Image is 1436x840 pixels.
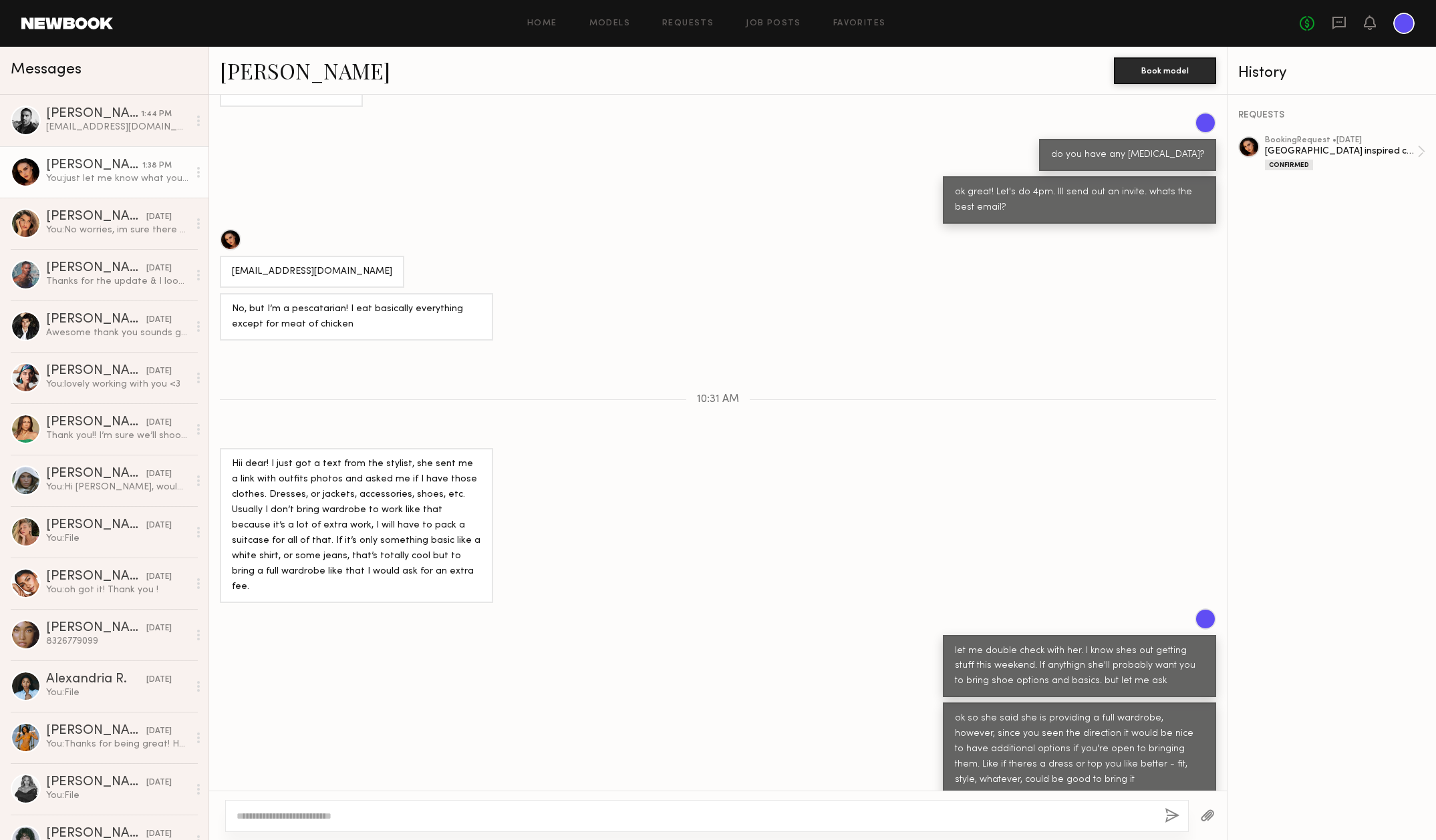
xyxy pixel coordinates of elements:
[46,519,146,532] div: [PERSON_NAME]
[46,378,188,391] div: You: lovely working with you <3
[1114,64,1216,75] a: Book model
[146,777,172,789] div: [DATE]
[46,776,146,789] div: [PERSON_NAME]
[662,19,714,28] a: Requests
[46,584,188,596] div: You: oh got it! Thank you !
[146,622,172,635] div: [DATE]
[1114,57,1216,84] button: Book model
[46,313,146,327] div: [PERSON_NAME]
[146,571,172,584] div: [DATE]
[11,62,82,77] span: Messages
[46,172,188,185] div: You: just let me know what you feel comfortable bringing
[46,622,146,635] div: [PERSON_NAME]
[1238,111,1425,120] div: REQUESTS
[46,532,188,545] div: You: File
[833,19,886,28] a: Favorites
[46,635,188,648] div: 8326779099
[46,365,146,378] div: [PERSON_NAME]
[697,394,739,405] span: 10:31 AM
[146,674,172,686] div: [DATE]
[46,429,188,442] div: Thank you!! I’m sure we’ll shoot soon 😄
[46,108,141,121] div: [PERSON_NAME]
[527,19,557,28] a: Home
[146,262,172,275] div: [DATE]
[146,468,172,481] div: [DATE]
[141,108,172,121] div: 1:44 PM
[746,19,801,28] a: Job Posts
[1238,65,1425,81] div: History
[46,467,146,481] div: [PERSON_NAME]
[955,644,1204,690] div: let me double check with her. I know shes out getting stuff this weekend. If anythign she'll prob...
[46,416,146,429] div: [PERSON_NAME]
[46,121,188,134] div: [EMAIL_ADDRESS][DOMAIN_NAME]
[1265,136,1425,170] a: bookingRequest •[DATE][GEOGRAPHIC_DATA] inspired commercialConfirmed
[1265,136,1417,145] div: booking Request • [DATE]
[46,159,142,172] div: [PERSON_NAME]
[46,686,188,699] div: You: File
[46,673,146,686] div: Alexandria R.
[589,19,630,28] a: Models
[955,185,1204,216] div: ok great! Let's do 4pm. Ill send out an invite. whats the best email?
[1265,145,1417,158] div: [GEOGRAPHIC_DATA] inspired commercial
[46,570,146,584] div: [PERSON_NAME]
[46,262,146,275] div: [PERSON_NAME]
[142,160,172,172] div: 1:38 PM
[46,210,146,224] div: [PERSON_NAME]
[955,711,1204,788] div: ok so she said she is providing a full wardrobe, however, since you seen the direction it would b...
[232,302,481,333] div: No, but I’m a pescatarian! I eat basically everything except for meat of chicken
[146,417,172,429] div: [DATE]
[220,56,390,85] a: [PERSON_NAME]
[46,738,188,751] div: You: Thanks for being great! Hope to work together soon again xo
[46,275,188,288] div: Thanks for the update & I look forward to hearing from you.
[146,519,172,532] div: [DATE]
[46,724,146,738] div: [PERSON_NAME]
[146,725,172,738] div: [DATE]
[146,365,172,378] div: [DATE]
[232,264,392,280] div: [EMAIL_ADDRESS][DOMAIN_NAME]
[232,457,481,595] div: Hii dear! I just got a text from the stylist, she sent me a link with outfits photos and asked me...
[1051,148,1204,163] div: do you have any [MEDICAL_DATA]?
[46,481,188,493] div: You: Hi [PERSON_NAME], would love to shoot with you if you're available! Wasn't sure if you decli...
[146,211,172,224] div: [DATE]
[1265,160,1313,170] div: Confirmed
[46,789,188,802] div: You: File
[146,314,172,327] div: [DATE]
[46,224,188,236] div: You: No worries, im sure there will be other projects for us to work on in the future <3
[46,327,188,339] div: Awesome thank you sounds great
